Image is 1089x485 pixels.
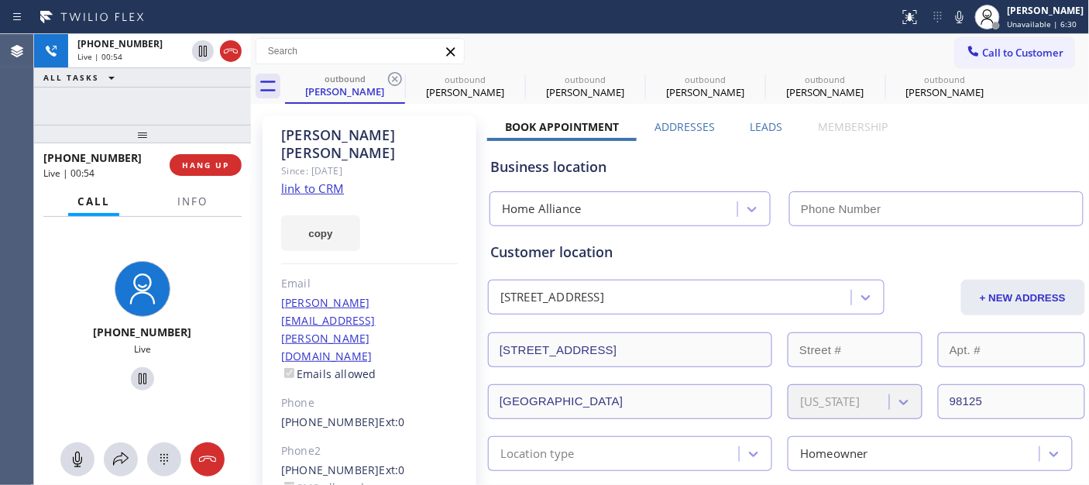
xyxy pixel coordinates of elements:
a: link to CRM [281,181,344,196]
div: outbound [767,74,884,85]
div: Brian Schweitzerhof [887,69,1004,104]
div: [PERSON_NAME] [287,84,404,98]
span: HANG UP [182,160,229,170]
span: [PHONE_NUMBER] [77,37,163,50]
input: Street # [788,332,922,367]
button: Hang up [220,40,242,62]
button: HANG UP [170,154,242,176]
a: [PHONE_NUMBER] [281,463,380,477]
button: Mute [60,442,94,476]
span: Unavailable | 6:30 [1008,19,1077,29]
a: [PHONE_NUMBER] [281,414,380,429]
button: Mute [949,6,970,28]
a: [PERSON_NAME][EMAIL_ADDRESS][PERSON_NAME][DOMAIN_NAME] [281,295,376,363]
div: [PERSON_NAME] [PERSON_NAME] [281,126,459,162]
div: [STREET_ADDRESS] [500,289,604,307]
label: Membership [819,119,888,134]
span: Ext: 0 [380,414,405,429]
div: Marisa Scalco [287,69,404,102]
input: ZIP [938,384,1085,419]
div: Homeowner [800,445,868,463]
button: Open directory [104,442,138,476]
div: outbound [407,74,524,85]
div: [PERSON_NAME] [887,85,1004,99]
div: Home Alliance [502,201,582,218]
input: Phone Number [789,191,1083,226]
button: Open dialpad [147,442,181,476]
button: Call [68,187,119,217]
div: Email [281,275,459,293]
div: Business location [490,157,1083,177]
button: copy [281,215,360,251]
div: outbound [887,74,1004,85]
div: [PERSON_NAME] [647,85,764,99]
span: Call to Customer [983,46,1064,60]
div: Brian Schweitzerhof [767,69,884,104]
button: + NEW ADDRESS [961,280,1085,315]
div: [PERSON_NAME] [1008,4,1084,17]
div: Customer location [490,242,1083,263]
span: ALL TASKS [43,72,99,83]
label: Book Appointment [505,119,619,134]
button: ALL TASKS [34,68,130,87]
input: Emails allowed [284,368,294,378]
button: Call to Customer [956,38,1074,67]
div: [PERSON_NAME] [767,85,884,99]
div: outbound [647,74,764,85]
label: Addresses [654,119,715,134]
div: Lesley Nagy [407,69,524,104]
button: Hold Customer [131,367,154,390]
div: Phone2 [281,442,459,460]
div: Carolyn Nyhus [527,69,644,104]
div: outbound [527,74,644,85]
button: Hold Customer [192,40,214,62]
input: Search [256,39,464,64]
span: Live | 00:54 [77,51,122,62]
input: Apt. # [938,332,1085,367]
span: Call [77,194,110,208]
span: Live [134,342,151,356]
span: Ext: 0 [380,463,405,477]
input: City [488,384,772,419]
label: Leads [751,119,783,134]
span: Info [177,194,208,208]
div: [PERSON_NAME] [407,85,524,99]
span: [PHONE_NUMBER] [43,150,142,165]
span: Live | 00:54 [43,167,94,180]
div: Ann Rush [647,69,764,104]
div: Location type [500,445,575,463]
button: Hang up [191,442,225,476]
div: outbound [287,73,404,84]
div: Since: [DATE] [281,162,459,180]
button: Info [168,187,217,217]
input: Address [488,332,772,367]
span: [PHONE_NUMBER] [94,325,192,339]
div: [PERSON_NAME] [527,85,644,99]
div: Phone [281,394,459,412]
label: Emails allowed [281,366,376,381]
